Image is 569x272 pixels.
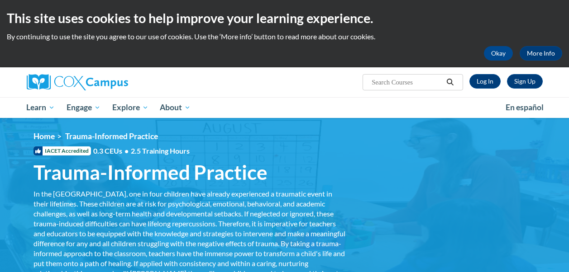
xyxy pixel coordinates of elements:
button: Search [443,77,457,88]
a: Home [33,131,55,141]
span: Engage [67,102,100,113]
a: Engage [61,97,106,118]
span: Trauma-Informed Practice [33,160,268,184]
span: Trauma-Informed Practice [65,131,158,141]
a: More Info [520,46,562,61]
h2: This site uses cookies to help improve your learning experience. [7,9,562,27]
div: Main menu [20,97,550,118]
span: 2.5 Training Hours [131,146,190,155]
a: Register [507,74,543,89]
span: • [124,146,129,155]
span: 0.3 CEUs [93,146,190,156]
a: Explore [106,97,154,118]
button: Okay [484,46,513,61]
a: Cox Campus [27,74,190,90]
a: Learn [21,97,61,118]
p: By continuing to use the site you agree to our use of cookies. Use the ‘More info’ button to read... [7,32,562,42]
span: Learn [26,102,55,113]
span: En español [506,103,544,112]
a: En español [500,98,550,117]
input: Search Courses [371,77,443,88]
a: About [154,97,196,118]
img: Cox Campus [27,74,128,90]
span: Explore [112,102,148,113]
a: Log In [469,74,501,89]
span: About [160,102,191,113]
span: IACET Accredited [33,146,91,155]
